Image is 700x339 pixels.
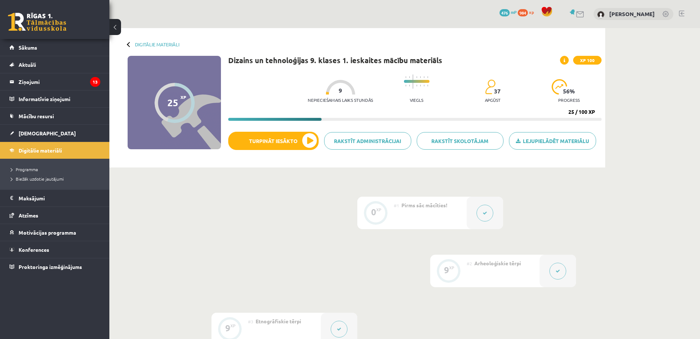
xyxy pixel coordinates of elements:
[230,324,236,328] div: XP
[9,224,100,241] a: Motivācijas programma
[248,319,253,324] span: #3
[9,56,100,73] a: Aktuāli
[485,97,501,103] p: apgūst
[449,266,454,270] div: XP
[509,132,596,150] a: Lejupielādēt materiālu
[494,88,501,95] span: 37
[499,9,517,15] a: 476 mP
[19,246,49,253] span: Konferences
[518,9,537,15] a: 984 xp
[19,90,100,107] legend: Informatīvie ziņojumi
[409,85,410,86] img: icon-short-line-57e1e144782c952c97e751825c79c345078a6d821885a25fce030b3d8c18986b.svg
[19,263,82,270] span: Proktoringa izmēģinājums
[413,74,413,89] img: icon-long-line-d9ea69661e0d244f92f715978eff75569469978d946b2353a9bb055b3ed8787d.svg
[9,190,100,207] a: Maksājumi
[417,132,504,150] a: Rakstīt skolotājam
[9,258,100,275] a: Proktoringa izmēģinājums
[9,125,100,142] a: [DEMOGRAPHIC_DATA]
[11,176,102,182] a: Biežāk uzdotie jautājumi
[511,9,517,15] span: mP
[424,76,424,78] img: icon-short-line-57e1e144782c952c97e751825c79c345078a6d821885a25fce030b3d8c18986b.svg
[19,212,38,219] span: Atzīmes
[19,229,76,236] span: Motivācijas programma
[11,166,38,172] span: Programma
[424,85,424,86] img: icon-short-line-57e1e144782c952c97e751825c79c345078a6d821885a25fce030b3d8c18986b.svg
[376,208,381,212] div: XP
[167,97,178,108] div: 25
[394,203,399,208] span: #1
[9,39,100,56] a: Sākums
[444,267,449,273] div: 9
[401,202,447,208] span: Pirms sāc mācīties!
[9,90,100,107] a: Informatīvie ziņojumi
[19,44,37,51] span: Sākums
[420,85,421,86] img: icon-short-line-57e1e144782c952c97e751825c79c345078a6d821885a25fce030b3d8c18986b.svg
[19,190,100,207] legend: Maksājumi
[563,88,575,95] span: 56 %
[11,176,64,182] span: Biežāk uzdotie jautājumi
[9,207,100,224] a: Atzīmes
[339,87,342,94] span: 9
[609,10,655,18] a: [PERSON_NAME]
[467,261,472,266] span: #2
[518,9,528,16] span: 984
[499,9,510,16] span: 476
[225,325,230,331] div: 9
[420,76,421,78] img: icon-short-line-57e1e144782c952c97e751825c79c345078a6d821885a25fce030b3d8c18986b.svg
[324,132,411,150] a: Rakstīt administrācijai
[19,61,36,68] span: Aktuāli
[228,132,319,150] button: Turpināt iesākto
[9,108,100,124] a: Mācību resursi
[410,97,423,103] p: Viegls
[9,73,100,90] a: Ziņojumi13
[256,318,301,324] span: Etnogrāfiskie tērpi
[19,73,100,90] legend: Ziņojumi
[9,142,100,159] a: Digitālie materiāli
[19,130,76,136] span: [DEMOGRAPHIC_DATA]
[371,209,376,215] div: 0
[9,241,100,258] a: Konferences
[19,113,54,119] span: Mācību resursi
[529,9,534,15] span: xp
[90,77,100,87] i: 13
[11,166,102,173] a: Programma
[485,79,495,95] img: students-c634bb4e5e11cddfef0936a35e636f08e4e9abd3cc4e673bd6f9a4125e45ecb1.svg
[228,56,442,65] h1: Dizains un tehnoloģijas 9. klases 1. ieskaites mācību materiāls
[409,76,410,78] img: icon-short-line-57e1e144782c952c97e751825c79c345078a6d821885a25fce030b3d8c18986b.svg
[573,56,602,65] span: XP 100
[180,95,186,100] span: XP
[558,97,580,103] p: progress
[474,260,521,266] span: Arheoloģiskie tērpi
[135,42,179,47] a: Digitālie materiāli
[308,97,373,103] p: Nepieciešamais laiks stundās
[597,11,604,18] img: Ādams Aleksandrs Kovaļenko
[8,13,66,31] a: Rīgas 1. Tālmācības vidusskola
[19,147,62,154] span: Digitālie materiāli
[552,79,567,95] img: icon-progress-161ccf0a02000e728c5f80fcf4c31c7af3da0e1684b2b1d7c360e028c24a22f1.svg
